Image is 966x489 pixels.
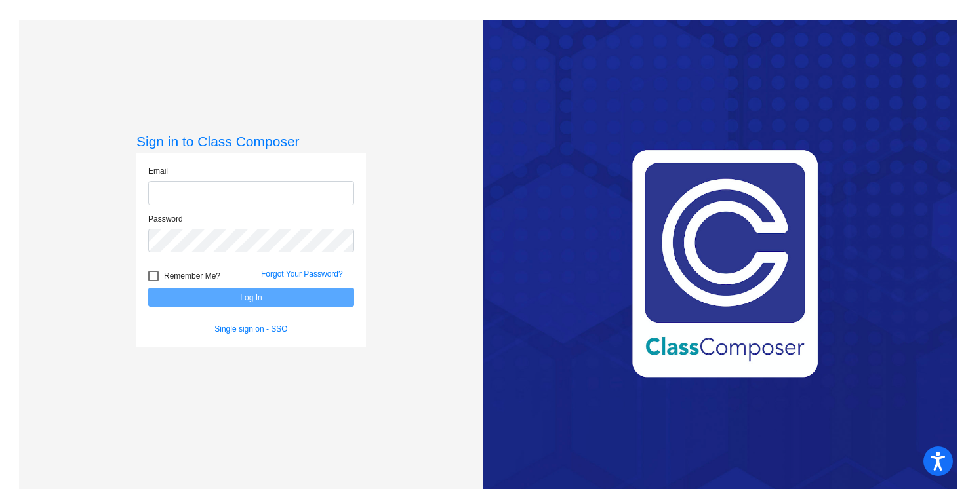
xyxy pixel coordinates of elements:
[148,213,183,225] label: Password
[261,269,343,279] a: Forgot Your Password?
[148,165,168,177] label: Email
[136,133,366,149] h3: Sign in to Class Composer
[148,288,354,307] button: Log In
[164,268,220,284] span: Remember Me?
[214,324,287,334] a: Single sign on - SSO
